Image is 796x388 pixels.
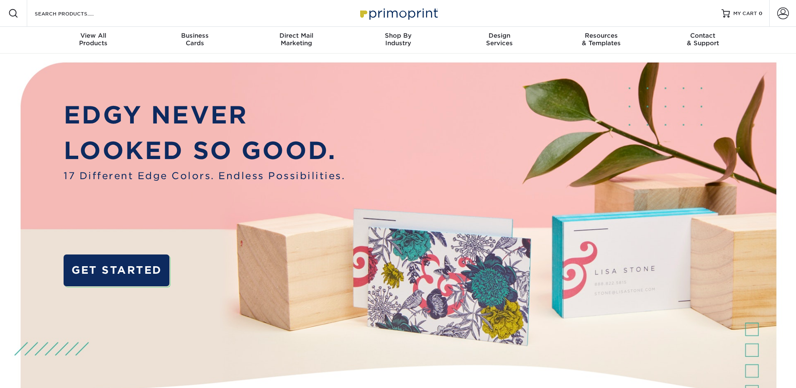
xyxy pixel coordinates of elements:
[733,10,757,17] span: MY CART
[246,27,347,54] a: Direct MailMarketing
[144,32,246,47] div: Cards
[652,27,754,54] a: Contact& Support
[64,169,345,183] span: 17 Different Edge Colors. Endless Possibilities.
[64,97,345,133] p: EDGY NEVER
[347,32,449,39] span: Shop By
[449,32,550,47] div: Services
[64,254,169,286] a: GET STARTED
[449,32,550,39] span: Design
[550,32,652,47] div: & Templates
[246,32,347,39] span: Direct Mail
[43,27,144,54] a: View AllProducts
[144,27,246,54] a: BusinessCards
[246,32,347,47] div: Marketing
[449,27,550,54] a: DesignServices
[43,32,144,39] span: View All
[64,133,345,169] p: LOOKED SO GOOD.
[347,32,449,47] div: Industry
[550,27,652,54] a: Resources& Templates
[34,8,115,18] input: SEARCH PRODUCTS.....
[759,10,763,16] span: 0
[652,32,754,47] div: & Support
[356,4,440,22] img: Primoprint
[347,27,449,54] a: Shop ByIndustry
[652,32,754,39] span: Contact
[550,32,652,39] span: Resources
[43,32,144,47] div: Products
[144,32,246,39] span: Business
